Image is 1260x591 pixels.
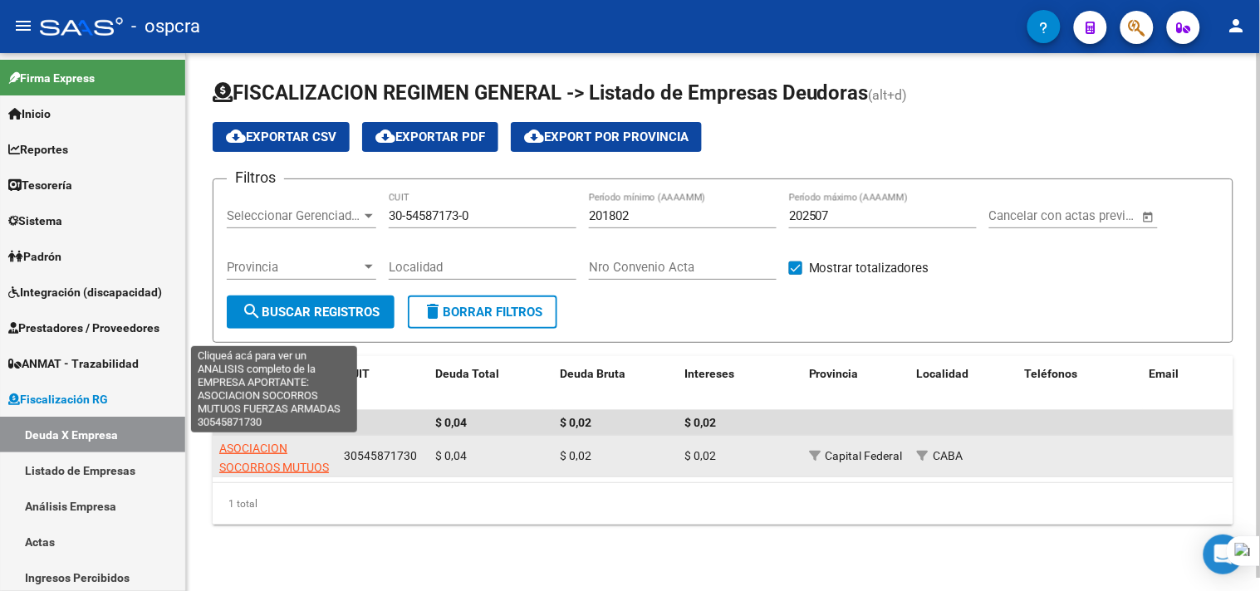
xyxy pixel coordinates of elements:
span: $ 0,02 [684,416,716,429]
datatable-header-cell: Localidad [910,356,1018,411]
h3: Filtros [227,166,284,189]
span: $ 0,04 [435,449,467,462]
span: $ 0,02 [684,449,716,462]
button: Open calendar [1139,208,1158,227]
span: Sistema [8,212,62,230]
span: Intereses [684,367,734,380]
span: 30545871730 [344,449,417,462]
span: CABA [934,449,963,462]
span: Deuda Bruta [560,367,625,380]
datatable-header-cell: Razón Social [213,356,337,411]
span: Deuda Total [435,367,499,380]
datatable-header-cell: CUIT [337,356,429,411]
span: Razón Social [219,367,288,380]
span: Buscar Registros [242,305,380,320]
mat-icon: cloud_download [375,126,395,146]
span: Capital Federal [826,449,903,462]
span: Provincia [809,367,859,380]
div: Open Intercom Messenger [1204,535,1243,574]
span: FISCALIZACION REGIMEN GENERAL -> Listado de Empresas Deudoras [213,81,869,105]
datatable-header-cell: Intereses [678,356,802,411]
span: Fiscalización RG [8,390,108,408]
span: Mostrar totalizadores [809,258,929,278]
button: Exportar PDF [362,122,498,152]
span: Prestadores / Proveedores [8,319,159,337]
span: Email [1150,367,1179,380]
span: Exportar CSV [226,129,336,144]
button: Buscar Registros [227,295,395,329]
span: - ospcra [131,8,200,45]
datatable-header-cell: Teléfonos [1018,356,1143,411]
span: ANMAT - Trazabilidad [8,354,139,373]
datatable-header-cell: Deuda Total [429,356,553,411]
span: $ 0,02 [560,416,591,429]
span: Export por Provincia [524,129,689,144]
span: (alt+d) [869,87,908,103]
span: Seleccionar Gerenciador [227,208,361,223]
mat-icon: delete [423,301,443,321]
span: Localidad [917,367,969,380]
span: Tesorería [8,176,72,194]
span: Padrón [8,247,61,266]
span: CUIT [344,367,370,380]
span: Teléfonos [1025,367,1078,380]
span: Borrar Filtros [423,305,542,320]
span: $ 0,04 [435,416,467,429]
span: Integración (discapacidad) [8,283,162,301]
mat-icon: cloud_download [524,126,544,146]
button: Exportar CSV [213,122,350,152]
datatable-header-cell: Deuda Bruta [553,356,678,411]
mat-icon: menu [13,16,33,36]
span: ASOCIACION SOCORROS MUTUOS FUERZAS ARMADAS [219,442,329,493]
span: Exportar PDF [375,129,485,144]
div: 1 total [213,483,1233,525]
mat-icon: search [242,301,262,321]
button: Borrar Filtros [408,295,557,329]
span: Firma Express [8,69,95,87]
mat-icon: cloud_download [226,126,246,146]
mat-icon: person [1227,16,1247,36]
span: Provincia [227,260,361,275]
span: Inicio [8,105,51,123]
button: Export por Provincia [511,122,702,152]
datatable-header-cell: Provincia [802,356,910,411]
span: $ 0,02 [560,449,591,462]
span: Reportes [8,140,68,159]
